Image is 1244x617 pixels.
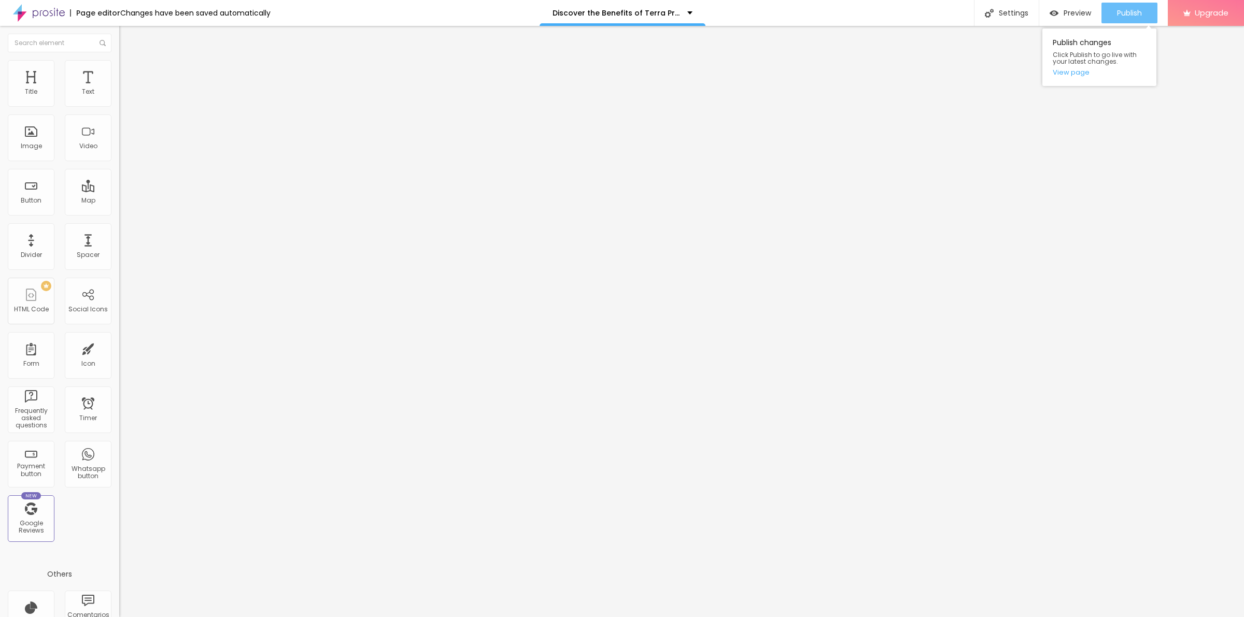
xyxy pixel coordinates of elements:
[10,520,51,535] div: Google Reviews
[1064,9,1091,17] span: Preview
[77,251,100,259] div: Spacer
[21,142,42,150] div: Image
[1101,3,1157,23] button: Publish
[1039,3,1101,23] button: Preview
[1117,9,1142,17] span: Publish
[120,9,271,17] div: Changes have been saved automatically
[14,306,49,313] div: HTML Code
[985,9,994,18] img: Icone
[25,88,37,95] div: Title
[100,40,106,46] img: Icone
[79,414,97,422] div: Timer
[8,34,111,52] input: Search element
[1053,69,1146,76] a: View page
[1195,8,1228,17] span: Upgrade
[553,9,680,17] p: Discover the Benefits of Terra Pro CBD Gummies
[68,306,108,313] div: Social Icons
[1042,28,1156,86] div: Publish changes
[119,26,1244,617] iframe: Editor
[21,492,41,499] div: New
[82,88,94,95] div: Text
[1050,9,1058,18] img: view-1.svg
[10,463,51,478] div: Payment button
[81,197,95,204] div: Map
[70,9,120,17] div: Page editor
[67,465,108,480] div: Whatsapp button
[23,360,39,367] div: Form
[79,142,97,150] div: Video
[21,251,42,259] div: Divider
[81,360,95,367] div: Icon
[10,407,51,429] div: Frequently asked questions
[1053,51,1146,65] span: Click Publish to go live with your latest changes.
[21,197,41,204] div: Button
